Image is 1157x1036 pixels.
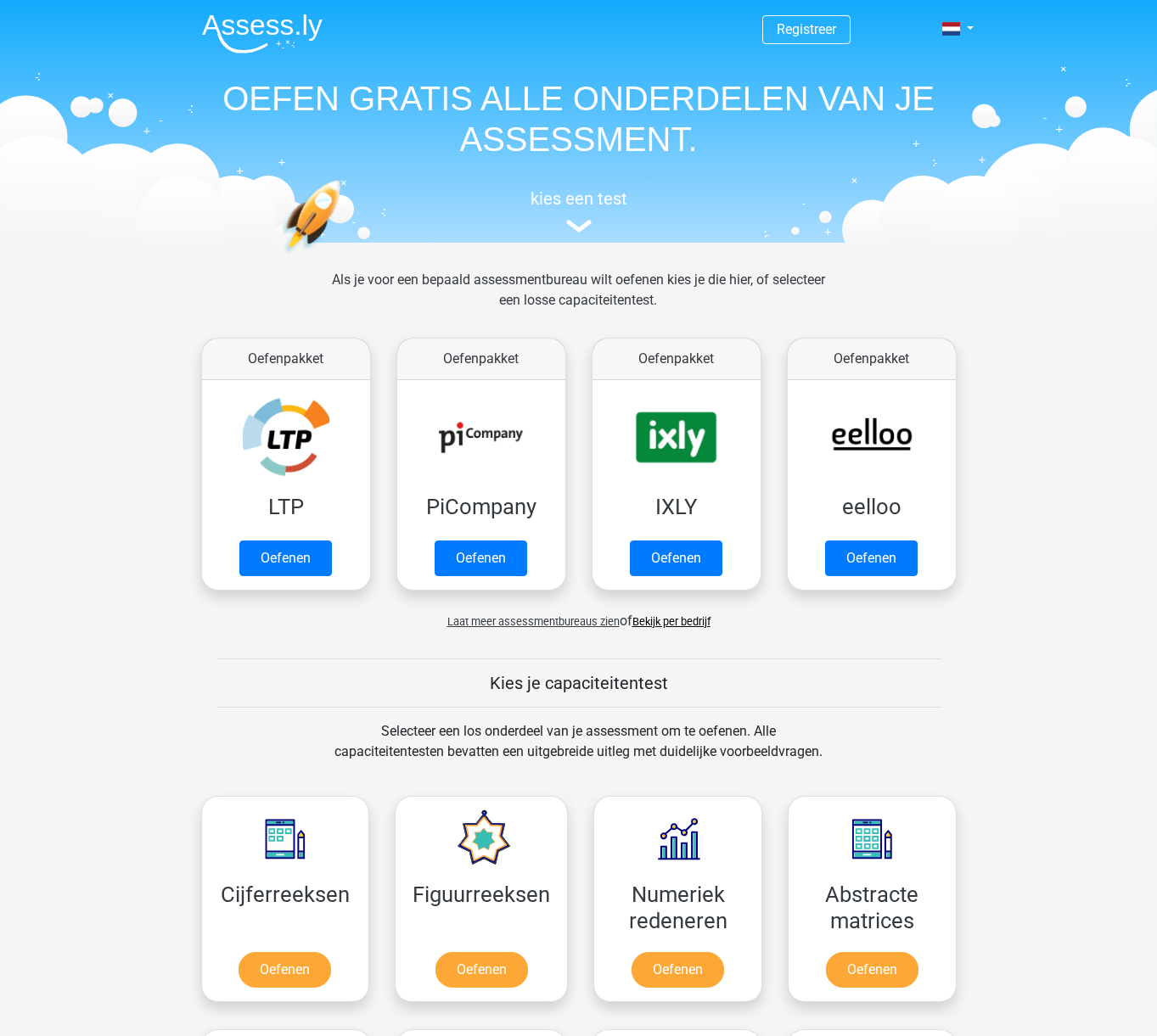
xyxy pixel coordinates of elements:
[777,21,836,37] a: Registreer
[435,952,528,988] a: Oefenen
[188,188,969,233] a: kies een test
[282,180,407,333] img: oefenen
[447,615,620,628] span: Laat meer assessmentbureaus zien
[188,78,969,160] h1: OEFEN GRATIS ALLE ONDERDELEN VAN JE ASSESSMENT.
[630,540,722,576] a: Oefenen
[632,952,724,988] a: Oefenen
[318,721,839,782] div: Selecteer een los onderdeel van je assessment om te oefenen. Alle capaciteitentesten bevatten een...
[239,540,332,576] a: Oefenen
[216,673,941,693] h5: Kies je capaciteitentest
[239,952,331,988] a: Oefenen
[566,220,592,232] img: assessment
[318,270,839,331] div: Als je voor een bepaald assessmentbureau wilt oefenen kies je die hier, of selecteer een losse ca...
[826,952,918,988] a: Oefenen
[632,615,710,628] a: Bekijk per bedrijf
[202,14,323,53] img: Assessly
[188,188,969,209] h5: kies een test
[825,540,918,576] a: Oefenen
[188,597,969,631] div: of
[435,540,527,576] a: Oefenen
